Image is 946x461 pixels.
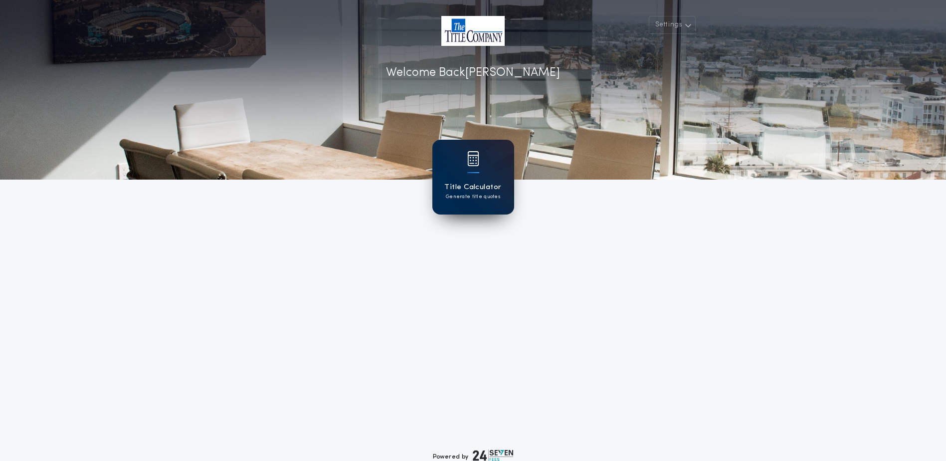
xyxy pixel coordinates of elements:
img: account-logo [441,16,505,46]
button: Settings [649,16,696,34]
img: card icon [467,151,479,166]
p: Welcome Back [PERSON_NAME] [386,64,560,82]
a: card iconTitle CalculatorGenerate title quotes [432,140,514,215]
p: Generate title quotes [446,193,500,201]
h1: Title Calculator [444,182,501,193]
